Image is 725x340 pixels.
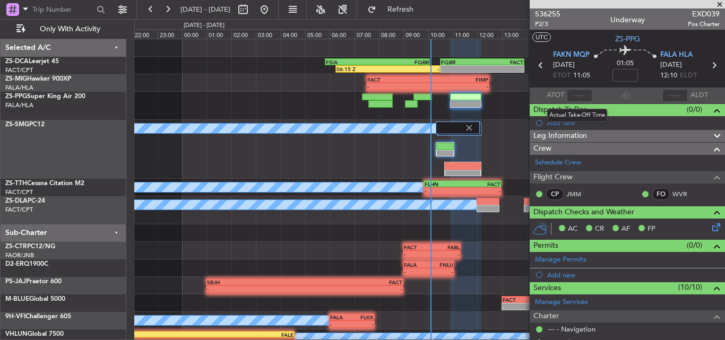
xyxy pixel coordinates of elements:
span: P2/3 [535,20,560,29]
div: Add new [547,118,720,127]
div: 13:00 [502,29,527,39]
div: - [482,66,523,72]
div: FSIA [326,59,377,65]
button: Refresh [362,1,426,18]
span: 536255 [535,8,560,20]
div: - [425,188,463,194]
span: Dispatch To-Dos [533,104,587,116]
a: D2-ERQ1900C [5,261,48,267]
span: PS-JAJ [5,278,26,285]
span: (0/0) [687,240,702,251]
div: - [429,268,454,275]
span: ELDT [680,71,697,81]
span: Only With Activity [28,25,112,33]
a: ZS-PPGSuper King Air 200 [5,93,85,100]
div: FACT [305,279,402,285]
div: 09:00 [403,29,428,39]
span: 11:05 [573,71,590,81]
span: 01:05 [617,58,634,69]
div: Add new [547,271,720,280]
a: JMM [566,189,590,199]
span: FALA HLA [660,50,693,60]
span: ALDT [691,90,708,101]
div: 23:00 [158,29,182,39]
span: ETOT [553,71,571,81]
span: ZS-PPG [615,33,640,45]
span: AF [622,224,630,234]
div: 04:00 [281,29,305,39]
div: - [404,251,431,257]
button: UTC [532,32,551,42]
span: Permits [533,240,558,252]
span: D2-ERQ [5,261,29,267]
a: WVR [672,189,696,199]
span: Flight Crew [533,171,573,184]
a: --- - Navigation [548,325,595,334]
a: Manage Permits [535,255,586,265]
div: 01:00 [206,29,231,39]
div: - [463,188,501,194]
div: Underway [610,14,645,25]
a: FACT/CPT [5,188,33,196]
div: 08:00 [379,29,403,39]
div: - [367,83,428,90]
div: 22:00 [133,29,157,39]
div: - [330,321,352,327]
a: ZS-MIGHawker 900XP [5,76,71,82]
div: FALE [151,332,294,338]
div: FACT [367,76,428,83]
span: [DATE] [660,60,682,71]
span: (10/10) [678,282,702,293]
span: Charter [533,310,559,322]
span: VHLUN [5,331,28,337]
span: EXD039 [688,8,720,20]
a: PS-JAJPraetor 600 [5,278,62,285]
div: 03:00 [256,29,280,39]
span: ZS-DLA [5,198,28,204]
div: FQBR [441,59,482,65]
span: ZS-DCA [5,58,29,65]
a: ZS-CTRPC12/NG [5,243,55,250]
div: [DATE] - [DATE] [184,21,225,30]
a: Schedule Crew [535,158,581,168]
div: 06:15 Z [336,66,388,72]
img: gray-close.svg [464,123,474,133]
div: 05:00 [305,29,330,39]
span: ATOT [547,90,564,101]
a: VHLUNGlobal 7500 [5,331,64,337]
a: M-BLUEGlobal 5000 [5,296,65,302]
span: FP [648,224,655,234]
span: ZS-SMG [5,121,29,128]
input: --:-- [567,89,592,102]
div: FLHN [425,181,463,187]
a: FACT/CPT [5,66,33,74]
span: ZS-MIG [5,76,27,82]
a: ZS-DLAPC-24 [5,198,45,204]
div: - [404,268,429,275]
div: - [352,321,374,327]
div: 10:00 [428,29,453,39]
div: FACT [503,297,523,303]
span: Services [533,282,561,294]
div: - [388,66,439,72]
div: - [441,66,482,72]
div: Actual Take-Off Time [547,109,607,122]
div: FO [652,188,670,200]
div: - [305,286,402,292]
span: [DATE] - [DATE] [180,5,230,14]
span: M-BLUE [5,296,29,302]
div: FABL [432,244,460,250]
a: FALA/HLA [5,84,33,92]
div: 00:00 [182,29,206,39]
span: ZS-CTR [5,243,27,250]
div: FACT [482,59,523,65]
div: - [428,83,488,90]
span: Crew [533,143,551,155]
a: ZS-TTHCessna Citation M2 [5,180,84,187]
div: FLKK [352,314,374,320]
div: 06:00 [330,29,354,39]
div: FQBR [377,59,429,65]
div: FACT [463,181,501,187]
a: 9H-VFIChallenger 605 [5,313,71,320]
span: Dispatch Checks and Weather [533,206,634,219]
